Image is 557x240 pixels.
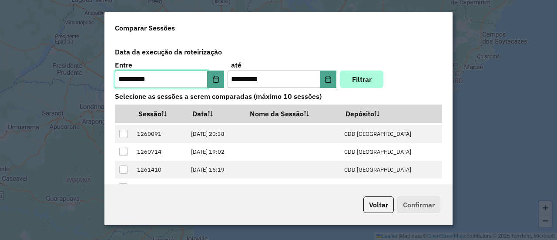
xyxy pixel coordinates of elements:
[339,143,442,161] td: CDD [GEOGRAPHIC_DATA]
[187,143,244,161] td: [DATE] 19:02
[339,125,442,143] td: CDD [GEOGRAPHIC_DATA]
[187,179,244,196] td: [DATE] 19:47
[110,88,447,105] label: Selecione as sessões a serem comparadas (máximo 10 sessões)
[133,105,187,123] th: Sessão
[244,105,339,123] th: Nome da Sessão
[339,161,442,179] td: CDD [GEOGRAPHIC_DATA]
[133,125,187,143] td: 1260091
[339,105,442,123] th: Depósito
[133,179,187,196] td: 1262216
[115,60,132,70] label: Entre
[339,179,442,196] td: CDD [GEOGRAPHIC_DATA]
[187,125,244,143] td: [DATE] 20:38
[110,44,447,60] label: Data da execução da roteirização
[115,23,175,33] h4: Comparar Sessões
[231,60,242,70] label: até
[340,71,383,88] button: Filtrar
[208,71,224,88] button: Choose Date
[187,161,244,179] td: [DATE] 16:19
[133,161,187,179] td: 1261410
[320,71,337,88] button: Choose Date
[363,196,394,213] button: Voltar
[187,105,244,123] th: Data
[133,143,187,161] td: 1260714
